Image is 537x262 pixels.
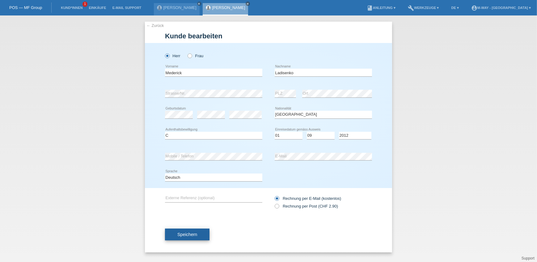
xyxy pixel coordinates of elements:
[468,6,534,10] a: account_circlem-way - [GEOGRAPHIC_DATA] ▾
[405,6,442,10] a: buildWerkzeuge ▾
[109,6,145,10] a: E-Mail Support
[165,229,209,240] button: Speichern
[522,256,535,260] a: Support
[58,6,86,10] a: Kund*innen
[408,5,414,11] i: build
[165,32,372,40] h1: Kunde bearbeiten
[177,232,197,237] span: Speichern
[146,23,164,28] a: ← Zurück
[246,2,249,5] i: close
[367,5,373,11] i: book
[275,196,341,201] label: Rechnung per E-Mail (kostenlos)
[165,54,169,58] input: Herr
[364,6,399,10] a: bookAnleitung ▾
[86,6,109,10] a: Einkäufe
[275,204,338,208] label: Rechnung per Post (CHF 2.90)
[197,2,201,6] a: close
[165,54,180,58] label: Herr
[275,204,279,212] input: Rechnung per Post (CHF 2.90)
[275,196,279,204] input: Rechnung per E-Mail (kostenlos)
[198,2,201,5] i: close
[9,5,42,10] a: POS — MF Group
[163,5,197,10] a: [PERSON_NAME]
[246,2,250,6] a: close
[212,5,245,10] a: [PERSON_NAME]
[188,54,192,58] input: Frau
[188,54,203,58] label: Frau
[82,2,87,7] span: 1
[448,6,462,10] a: DE ▾
[471,5,477,11] i: account_circle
